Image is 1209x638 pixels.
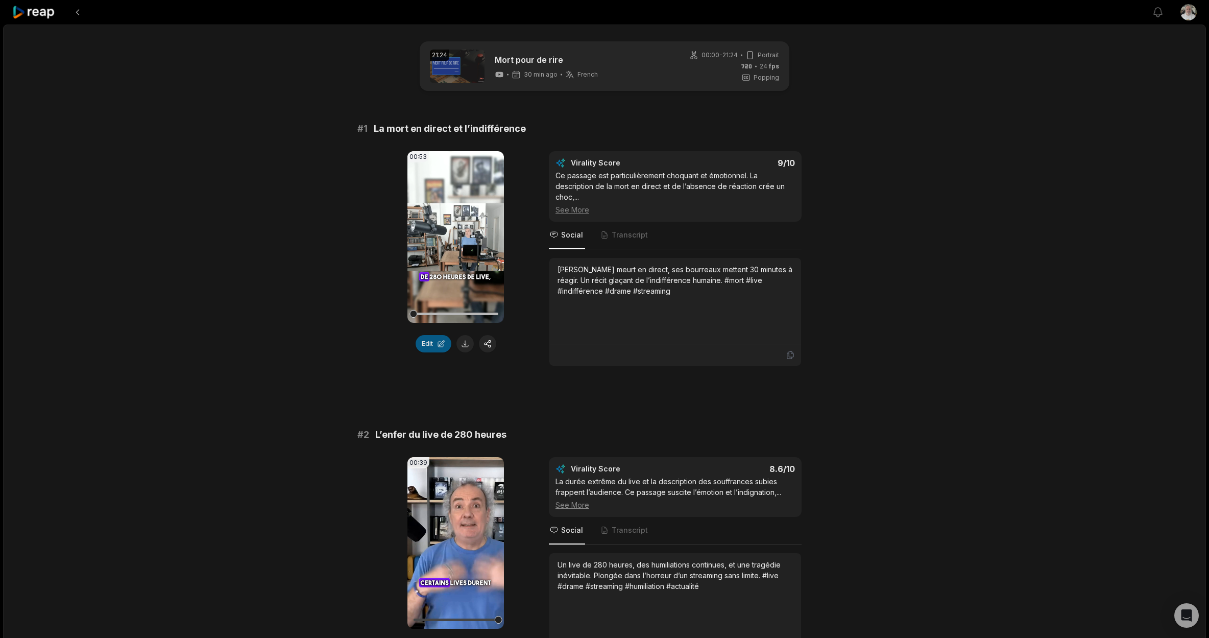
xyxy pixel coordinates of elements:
[374,122,526,136] span: La mort en direct et l’indifférence
[357,122,368,136] span: # 1
[612,230,648,240] span: Transcript
[561,230,583,240] span: Social
[524,70,558,79] span: 30 min ago
[555,500,795,510] div: See More
[686,464,795,474] div: 8.6 /10
[769,62,779,70] span: fps
[758,51,779,60] span: Portrait
[577,70,598,79] span: French
[612,525,648,535] span: Transcript
[549,222,802,249] nav: Tabs
[754,73,779,82] span: Popping
[549,517,802,545] nav: Tabs
[571,464,681,474] div: Virality Score
[375,428,506,442] span: L’enfer du live de 280 heures
[686,158,795,168] div: 9 /10
[702,51,738,60] span: 00:00 - 21:24
[416,335,451,352] button: Edit
[555,476,795,510] div: La durée extrême du live et la description des souffrances subies frappent l’audience. Ce passage...
[555,204,795,215] div: See More
[558,559,793,592] div: Un live de 280 heures, des humiliations continues, et une tragédie inévitable. Plongée dans l’hor...
[407,457,504,629] video: Your browser does not support mp4 format.
[561,525,583,535] span: Social
[571,158,681,168] div: Virality Score
[1174,603,1199,628] div: Open Intercom Messenger
[760,62,779,71] span: 24
[495,54,598,66] a: Mort pour de rire
[555,170,795,215] div: Ce passage est particulièrement choquant et émotionnel. La description de la mort en direct et de...
[357,428,369,442] span: # 2
[407,151,504,323] video: Your browser does not support mp4 format.
[558,264,793,296] div: [PERSON_NAME] meurt en direct, ses bourreaux mettent 30 minutes à réagir. Un récit glaçant de l’i...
